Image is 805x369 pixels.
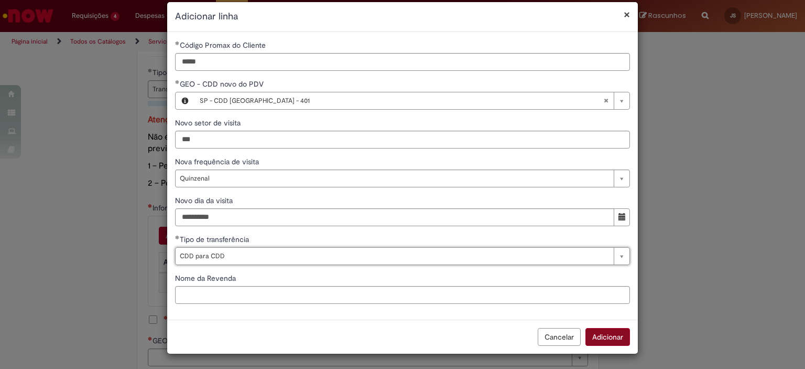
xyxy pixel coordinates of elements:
span: Necessários - GEO - CDD novo do PDV [180,79,266,89]
abbr: Limpar campo GEO - CDD novo do PDV [598,92,614,109]
span: Novo setor de visita [175,118,243,128]
a: SP - CDD [GEOGRAPHIC_DATA] - 401Limpar campo GEO - CDD novo do PDV [194,92,629,109]
button: Mostrar calendário para Novo dia da visita [614,208,630,226]
span: Obrigatório Preenchido [175,235,180,239]
input: Novo dia da visita 03 October 2025 Friday [175,208,614,226]
span: Quinzenal [180,170,608,187]
input: Código Promax do Cliente [175,53,630,71]
span: Obrigatório Preenchido [175,80,180,84]
span: Nome da Revenda [175,273,238,283]
input: Novo setor de visita [175,131,630,149]
span: Código Promax do Cliente [180,40,268,50]
span: CDD para CDD [180,248,608,265]
input: Nome da Revenda [175,286,630,304]
button: Adicionar [585,328,630,346]
span: Obrigatório Preenchido [175,41,180,45]
button: GEO - CDD novo do PDV, Visualizar este registro SP - CDD São Paulo - 401 [176,92,194,109]
span: Tipo de transferência [180,235,251,244]
h2: Adicionar linha [175,10,630,24]
span: Nova frequência de visita [175,157,261,166]
span: SP - CDD [GEOGRAPHIC_DATA] - 401 [200,92,603,109]
button: Fechar modal [624,9,630,20]
span: Novo dia da visita [175,196,235,205]
button: Cancelar [538,328,581,346]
